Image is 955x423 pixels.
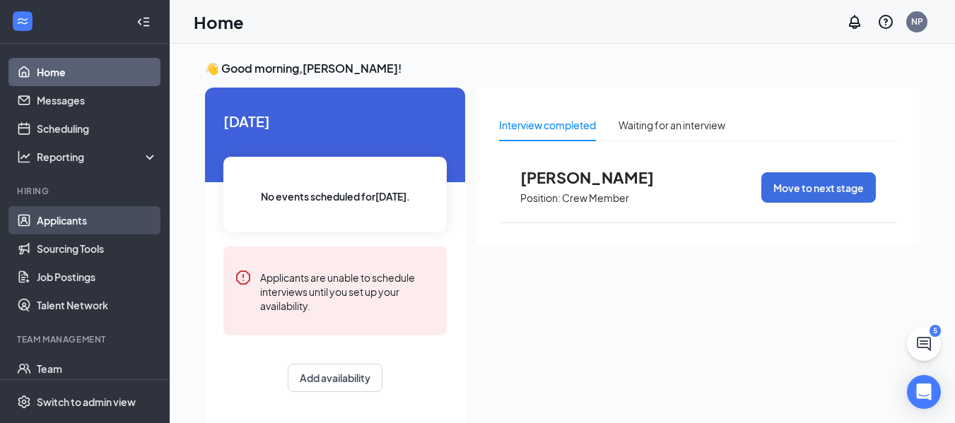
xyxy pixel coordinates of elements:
svg: Settings [17,395,31,409]
span: [PERSON_NAME] [520,168,676,186]
a: Job Postings [37,263,158,291]
a: Team [37,355,158,383]
a: Applicants [37,206,158,234]
button: Add availability [288,364,382,392]
svg: QuestionInfo [877,13,894,30]
svg: Error [235,269,252,286]
a: Messages [37,86,158,114]
svg: WorkstreamLogo [16,14,30,28]
div: Reporting [37,150,158,164]
a: Home [37,58,158,86]
span: [DATE] [223,110,447,132]
svg: Notifications [846,13,863,30]
h1: Home [194,10,244,34]
div: Team Management [17,333,155,345]
div: Hiring [17,185,155,197]
a: Talent Network [37,291,158,319]
button: ChatActive [907,327,941,361]
svg: ChatActive [915,335,932,352]
span: No events scheduled for [DATE] . [261,189,410,204]
div: Switch to admin view [37,395,136,409]
div: Waiting for an interview [619,117,725,133]
div: NP [911,16,923,28]
div: 5 [930,325,941,337]
div: Interview completed [499,117,596,133]
a: Scheduling [37,114,158,143]
svg: Collapse [136,15,151,29]
a: Sourcing Tools [37,234,158,263]
button: Move to next stage [761,172,876,203]
p: Crew Member [562,191,629,205]
svg: Analysis [17,150,31,164]
div: Applicants are unable to schedule interviews until you set up your availability. [260,269,435,313]
div: Open Intercom Messenger [907,375,941,409]
h3: 👋 Good morning, [PERSON_NAME] ! [205,61,920,76]
p: Position: [520,191,561,205]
